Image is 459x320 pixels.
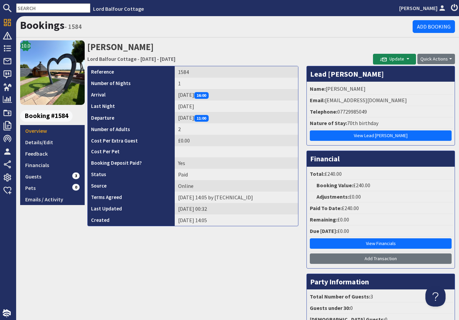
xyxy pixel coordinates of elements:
td: 1 [175,78,298,89]
input: SEARCH [16,3,90,13]
td: Online [175,180,298,192]
td: 1584 [175,66,298,78]
strong: Due [DATE]: [310,228,337,234]
th: Created [88,214,175,226]
th: Number of Nights [88,78,175,89]
span: 0 [72,184,80,191]
a: Bookings [20,18,65,32]
li: 70th birthday [308,118,453,129]
th: Cost Per Extra Guest [88,135,175,146]
strong: Adjustments: [317,193,349,200]
strong: Email: [310,97,325,104]
td: [DATE] 14:05 [175,214,298,226]
span: 16:00 [194,92,209,99]
strong: Booking Value: [317,182,353,189]
li: £0.00 [308,226,453,237]
li: £240.00 [308,168,453,180]
button: Quick Actions [417,54,455,64]
img: Lord Balfour Cottage's icon [20,40,85,105]
td: [DATE] 14:05 by [TECHNICAL_ID] [175,192,298,203]
a: Guests3 [20,171,85,182]
strong: Guests under 30: [310,305,350,311]
td: 2 [175,123,298,135]
li: 3 [308,291,453,303]
a: Emails / Activity [20,194,85,205]
span: - [137,55,139,62]
a: Lord Balfour Cottage [87,55,136,62]
strong: Total Number of Guests: [310,293,370,300]
span: 11:00 [194,115,209,122]
strong: Name: [310,85,326,92]
a: Overview [20,125,85,136]
a: View Lead [PERSON_NAME] [310,130,452,141]
span: 3 [72,172,80,179]
td: [DATE] 00:32 [175,203,298,214]
li: £240.00 [308,203,453,214]
button: Update [373,54,416,65]
td: [DATE] [175,112,298,123]
th: Number of Adults [88,123,175,135]
h2: [PERSON_NAME] [87,40,373,64]
td: Paid [175,169,298,180]
th: Status [88,169,175,180]
a: Booking #1584 [20,110,82,122]
span: Booking #1584 [20,110,73,122]
strong: Telephone: [310,108,337,115]
td: Yes [175,157,298,169]
li: 07729985049 [308,106,453,118]
td: [DATE] [175,89,298,101]
h3: Lead [PERSON_NAME] [307,66,455,82]
a: View Financials [310,238,452,249]
a: Add Booking [413,20,455,33]
li: [EMAIL_ADDRESS][DOMAIN_NAME] [308,95,453,106]
h3: Party Information [307,274,455,289]
img: staytech_i_w-64f4e8e9ee0a9c174fd5317b4b171b261742d2d393467e5bdba4413f4f884c10.svg [3,309,11,317]
li: [PERSON_NAME] [308,83,453,95]
a: [PERSON_NAME] [399,4,447,12]
span: Update [380,56,404,62]
h3: Financial [307,151,455,166]
a: [DATE] - [DATE] [140,55,175,62]
a: Feedback [20,148,85,159]
strong: Remaining: [310,216,337,223]
th: Booking Deposit Paid? [88,157,175,169]
th: Departure [88,112,175,123]
td: [DATE] [175,101,298,112]
th: Last Night [88,101,175,112]
a: Lord Balfour Cottage's icon10.0 [20,40,85,105]
th: Last Updated [88,203,175,214]
a: Lord Balfour Cottage [93,5,144,12]
th: Terms Agreed [88,192,175,203]
span: 10.0 [21,42,30,50]
li: £0.00 [308,214,453,226]
a: Details/Edit [20,136,85,148]
li: £0.00 [308,191,453,203]
th: Arrival [88,89,175,101]
iframe: Toggle Customer Support [425,286,446,307]
td: £0.00 [175,135,298,146]
i: Agreements were checked at the time of signing booking terms:<br>- I can confirm there will be no... [122,195,127,200]
th: Reference [88,66,175,78]
th: Source [88,180,175,192]
strong: Total: [310,170,325,177]
a: Pets0 [20,182,85,194]
strong: Paid To Date: [310,205,342,211]
li: £240.00 [308,180,453,191]
small: - 1584 [65,23,82,31]
a: Add Transaction [310,253,452,264]
strong: Nature of Stay: [310,120,347,126]
a: Financials [20,159,85,171]
th: Cost Per Pet [88,146,175,157]
li: 0 [308,303,453,314]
